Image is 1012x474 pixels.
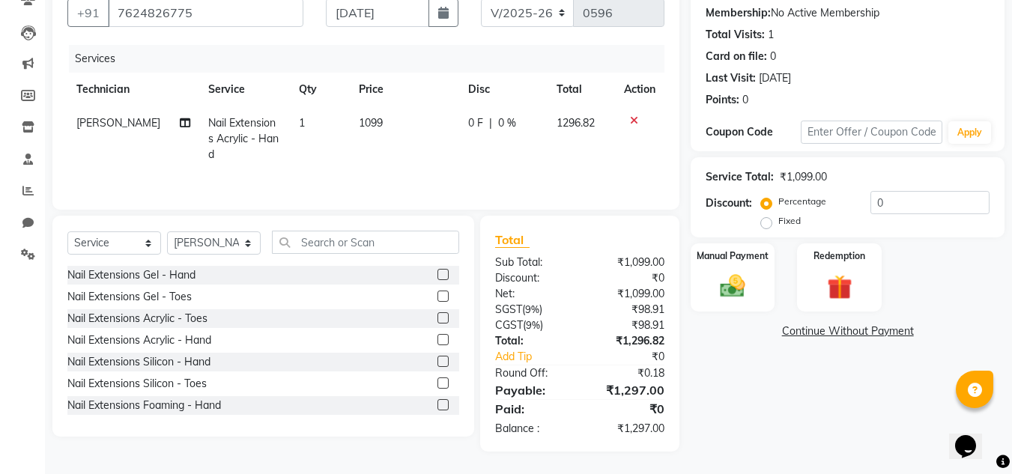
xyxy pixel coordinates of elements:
div: Nail Extensions Gel - Hand [67,267,196,283]
div: Coupon Code [706,124,800,140]
div: Last Visit: [706,70,756,86]
span: | [489,115,492,131]
span: 9% [526,319,540,331]
div: Payable: [484,381,580,399]
div: ₹1,099.00 [780,169,827,185]
div: Discount: [484,270,580,286]
div: Nail Extensions Acrylic - Hand [67,332,211,348]
div: ₹98.91 [580,302,676,317]
img: _gift.svg [819,272,860,303]
div: Points: [706,92,739,108]
span: 1 [299,116,305,130]
th: Service [199,73,290,106]
div: ( ) [484,317,580,333]
div: ₹0 [580,400,676,418]
div: 0 [770,49,776,64]
span: CGST [495,318,523,332]
span: 1099 [359,116,383,130]
span: Total [495,232,530,248]
th: Total [548,73,616,106]
div: Round Off: [484,365,580,381]
label: Redemption [813,249,865,263]
input: Enter Offer / Coupon Code [801,121,942,144]
div: ₹1,296.82 [580,333,676,349]
th: Technician [67,73,199,106]
th: Disc [459,73,548,106]
div: [DATE] [759,70,791,86]
div: ₹1,297.00 [580,421,676,437]
div: Membership: [706,5,771,21]
div: Total: [484,333,580,349]
span: SGST [495,303,522,316]
th: Action [615,73,664,106]
label: Fixed [778,214,801,228]
div: Services [69,45,676,73]
input: Search or Scan [272,231,459,254]
span: 9% [525,303,539,315]
span: 0 F [468,115,483,131]
label: Manual Payment [697,249,769,263]
div: ₹98.91 [580,317,676,333]
div: Net: [484,286,580,302]
div: ( ) [484,302,580,317]
div: Nail Extensions Acrylic - Toes [67,311,207,326]
div: Nail Extensions Silicon - Hand [67,354,210,370]
div: Nail Extensions Silicon - Toes [67,376,207,392]
div: Balance : [484,421,580,437]
div: ₹1,099.00 [580,255,676,270]
span: 1296.82 [557,116,595,130]
div: Sub Total: [484,255,580,270]
div: 0 [742,92,748,108]
div: Nail Extensions Foaming - Hand [67,398,221,413]
img: _cash.svg [712,272,753,300]
div: Card on file: [706,49,767,64]
th: Price [350,73,459,106]
div: ₹0 [580,270,676,286]
div: Total Visits: [706,27,765,43]
div: Nail Extensions Gel - Toes [67,289,192,305]
a: Continue Without Payment [694,323,1002,339]
div: Service Total: [706,169,774,185]
div: ₹1,297.00 [580,381,676,399]
span: Nail Extensions Acrylic - Hand [208,116,279,161]
th: Qty [290,73,350,106]
div: ₹0.18 [580,365,676,381]
div: Paid: [484,400,580,418]
button: Apply [948,121,991,144]
div: No Active Membership [706,5,990,21]
div: Discount: [706,195,752,211]
iframe: chat widget [949,414,997,459]
span: 0 % [498,115,516,131]
div: 1 [768,27,774,43]
a: Add Tip [484,349,596,365]
span: [PERSON_NAME] [76,116,160,130]
label: Percentage [778,195,826,208]
div: ₹1,099.00 [580,286,676,302]
div: ₹0 [596,349,676,365]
